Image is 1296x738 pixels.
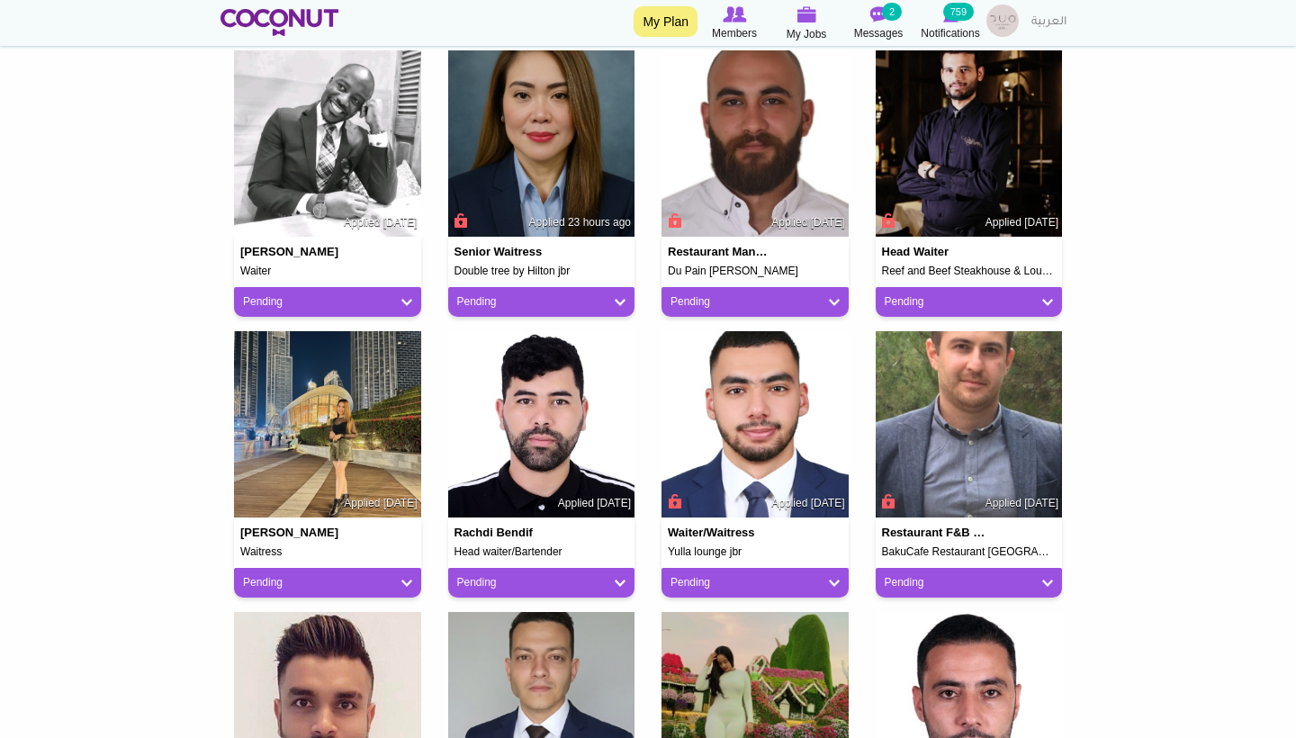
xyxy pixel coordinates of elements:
[240,526,345,539] h4: [PERSON_NAME]
[661,50,849,238] img: Charbel Haddad's picture
[854,24,904,42] span: Messages
[796,6,816,22] img: My Jobs
[234,331,421,518] img: Rose Rosal's picture
[882,526,986,539] h4: Restaurant F&B Supervisor
[665,211,681,229] span: Connect to Unlock the Profile
[698,4,770,42] a: Browse Members Members
[240,246,345,258] h4: [PERSON_NAME]
[665,492,681,510] span: Connect to Unlock the Profile
[842,4,914,42] a: Messages Messages 2
[661,331,849,518] img: Younes Mdiha's picture
[885,575,1054,590] a: Pending
[454,265,629,277] h5: Double tree by Hilton jbr
[943,6,958,22] img: Notifications
[234,50,421,238] img: Kevin Samuriwo's picture
[882,265,1057,277] h5: Reef and Beef Steakhouse & Lounge
[454,246,559,258] h4: Senior Waitress
[876,331,1063,518] img: Kamran Niftaliev's picture
[457,575,626,590] a: Pending
[454,546,629,558] h5: Head waiter/Bartender
[712,24,757,42] span: Members
[668,246,772,258] h4: Restaurant Manager
[869,6,887,22] img: Messages
[914,4,986,42] a: Notifications Notifications 759
[879,211,895,229] span: Connect to Unlock the Profile
[1022,4,1075,40] a: العربية
[243,575,412,590] a: Pending
[634,6,697,37] a: My Plan
[448,331,635,518] img: Rachdi Bendif's picture
[452,211,468,229] span: Connect to Unlock the Profile
[240,546,415,558] h5: Waitress
[457,294,626,310] a: Pending
[668,265,842,277] h5: Du Pain [PERSON_NAME]
[668,526,772,539] h4: Waiter/Waitress
[876,50,1063,238] img: Fakher Zaman's picture
[668,546,842,558] h5: Yulla lounge jbr
[882,3,902,21] small: 2
[882,546,1057,558] h5: BakuCafe Restaurant [GEOGRAPHIC_DATA]
[787,25,827,43] span: My Jobs
[723,6,746,22] img: Browse Members
[921,24,979,42] span: Notifications
[882,246,986,258] h4: Head Waiter
[448,50,635,238] img: Amelia Miranda's picture
[220,9,338,36] img: Home
[240,265,415,277] h5: Waiter
[770,4,842,43] a: My Jobs My Jobs
[885,294,1054,310] a: Pending
[943,3,974,21] small: 759
[670,294,840,310] a: Pending
[454,526,559,539] h4: Rachdi Bendif
[879,492,895,510] span: Connect to Unlock the Profile
[670,575,840,590] a: Pending
[243,294,412,310] a: Pending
